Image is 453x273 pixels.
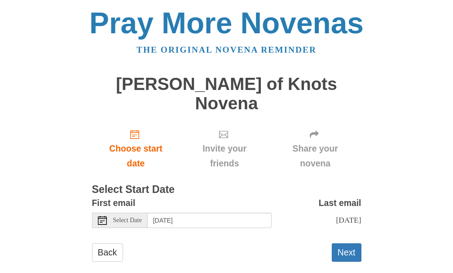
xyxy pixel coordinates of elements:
[101,141,171,171] span: Choose start date
[113,217,142,224] span: Select Date
[336,215,361,224] span: [DATE]
[269,122,361,175] div: Click "Next" to confirm your start date first.
[278,141,352,171] span: Share your novena
[136,45,317,54] a: The original novena reminder
[189,141,260,171] span: Invite your friends
[92,196,136,210] label: First email
[332,243,361,262] button: Next
[92,243,123,262] a: Back
[180,122,269,175] div: Click "Next" to confirm your start date first.
[319,196,361,210] label: Last email
[89,6,364,40] a: Pray More Novenas
[92,75,361,113] h1: [PERSON_NAME] of Knots Novena
[92,184,361,196] h3: Select Start Date
[92,122,180,175] a: Choose start date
